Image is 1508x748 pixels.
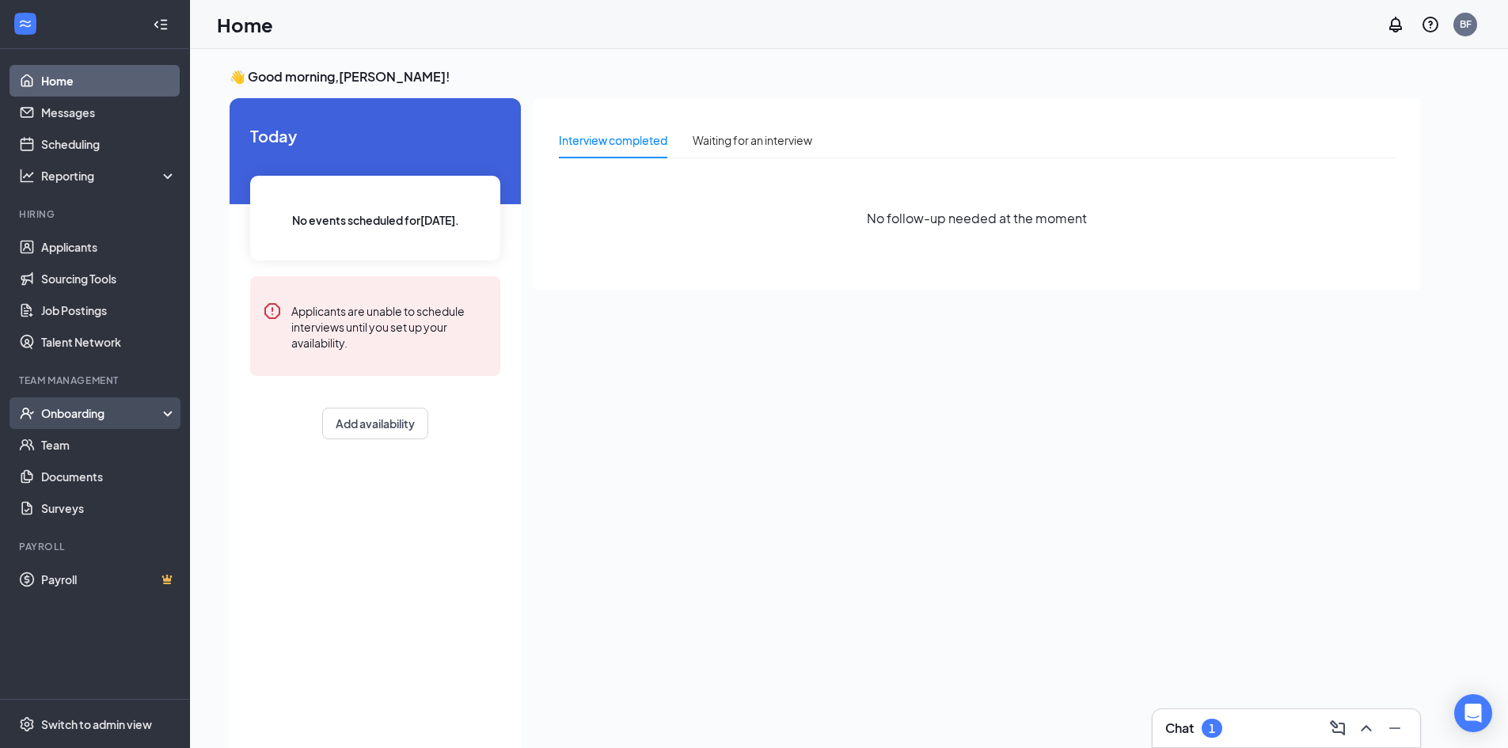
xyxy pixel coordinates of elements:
[19,405,35,421] svg: UserCheck
[19,168,35,184] svg: Analysis
[1382,716,1407,741] button: Minimize
[41,564,177,595] a: PayrollCrown
[1385,719,1404,738] svg: Minimize
[1165,720,1194,737] h3: Chat
[41,294,177,326] a: Job Postings
[1328,719,1347,738] svg: ComposeMessage
[230,68,1420,85] h3: 👋 Good morning, [PERSON_NAME] !
[322,408,428,439] button: Add availability
[41,128,177,160] a: Scheduling
[1421,15,1440,34] svg: QuestionInfo
[559,131,667,149] div: Interview completed
[19,374,173,387] div: Team Management
[19,540,173,553] div: Payroll
[41,405,163,421] div: Onboarding
[217,11,273,38] h1: Home
[41,492,177,524] a: Surveys
[693,131,812,149] div: Waiting for an interview
[41,326,177,358] a: Talent Network
[1209,722,1215,735] div: 1
[250,123,500,148] span: Today
[41,716,152,732] div: Switch to admin view
[1357,719,1376,738] svg: ChevronUp
[41,461,177,492] a: Documents
[41,168,177,184] div: Reporting
[263,302,282,321] svg: Error
[292,211,459,229] span: No events scheduled for [DATE] .
[41,65,177,97] a: Home
[41,263,177,294] a: Sourcing Tools
[1454,694,1492,732] div: Open Intercom Messenger
[1386,15,1405,34] svg: Notifications
[291,302,488,351] div: Applicants are unable to schedule interviews until you set up your availability.
[153,17,169,32] svg: Collapse
[1325,716,1350,741] button: ComposeMessage
[17,16,33,32] svg: WorkstreamLogo
[1460,17,1472,31] div: BF
[19,716,35,732] svg: Settings
[19,207,173,221] div: Hiring
[41,429,177,461] a: Team
[867,208,1087,228] span: No follow-up needed at the moment
[41,231,177,263] a: Applicants
[41,97,177,128] a: Messages
[1354,716,1379,741] button: ChevronUp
